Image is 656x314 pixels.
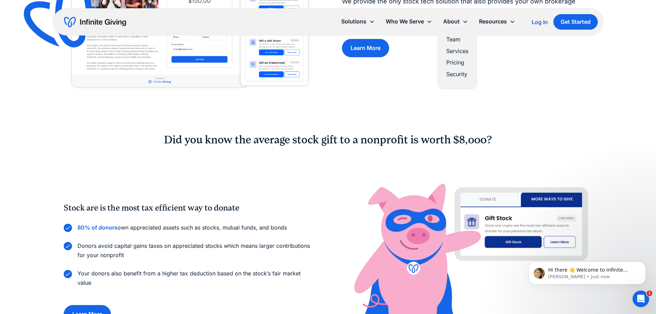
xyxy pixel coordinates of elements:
[77,223,287,232] p: own appreciated assets such as stocks, mutual funds, and bonds
[64,17,126,28] a: home
[532,18,548,26] a: Log In
[77,224,117,231] a: 80% of donors
[479,17,507,26] div: Resources
[342,39,389,57] a: Learn More
[446,70,468,79] a: Security
[152,133,504,146] h2: Did you know the average stock gift to a nonprofit is worth $8,000?
[380,14,438,29] div: Who We Serve
[532,19,548,25] div: Log In
[518,247,656,295] iframe: Intercom notifications message
[443,17,460,26] div: About
[446,58,468,67] a: Pricing
[386,17,424,26] div: Who We Serve
[473,14,521,29] div: Resources
[77,269,314,287] p: Your donors also benefit from a higher tax deduction based on the stock’s fair market value
[553,14,598,30] a: Get Started
[336,14,380,29] div: Solutions
[438,14,473,29] div: About
[341,17,366,26] div: Solutions
[647,291,652,296] span: 1
[633,291,649,307] iframe: Intercom live chat
[446,47,468,56] a: Services
[438,29,477,89] nav: About
[64,203,239,213] sub: Stock are is the most tax efficient way to donate
[446,35,468,44] a: Team
[77,241,314,260] p: Donors avoid capital gains taxes on appreciated stocks which means larger contributions for your ...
